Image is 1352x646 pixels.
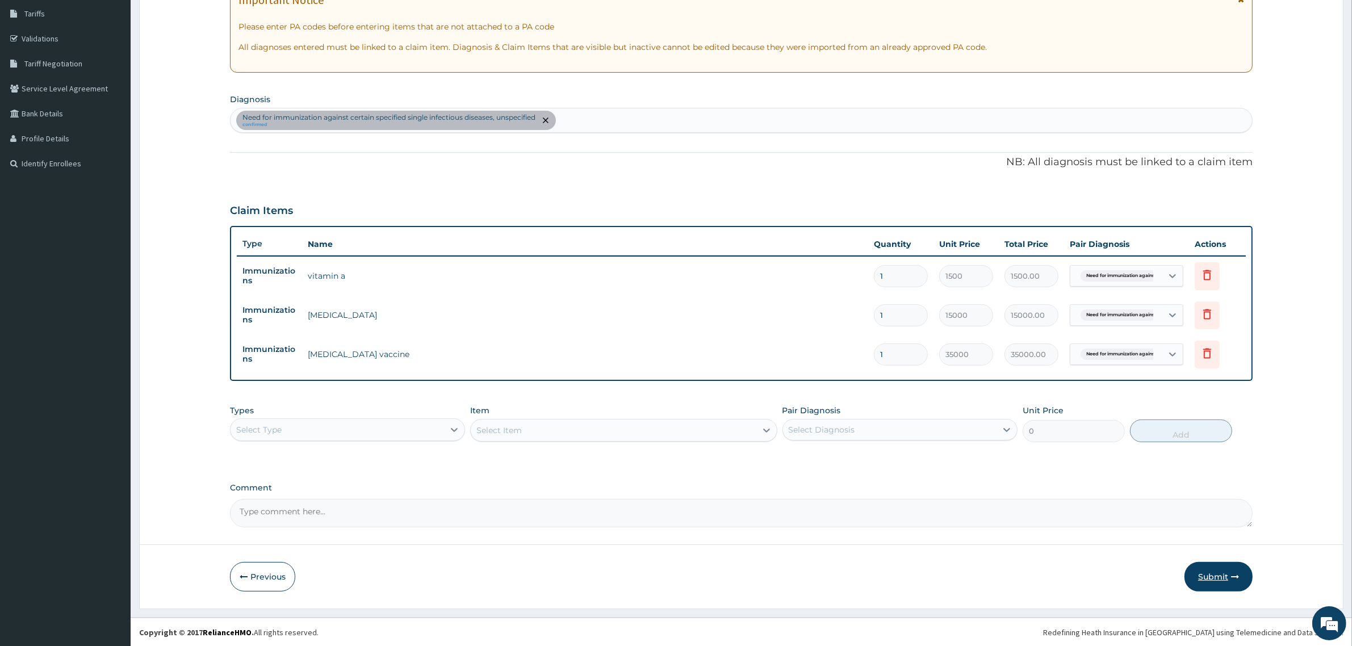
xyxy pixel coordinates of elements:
[238,41,1244,53] p: All diagnoses entered must be linked to a claim item. Diagnosis & Claim Items that are visible bu...
[302,233,868,255] th: Name
[230,562,295,592] button: Previous
[236,424,282,435] div: Select Type
[242,113,535,122] p: Need for immunization against certain specified single infectious diseases, unspecified
[66,143,157,258] span: We're online!
[238,21,1244,32] p: Please enter PA codes before entering items that are not attached to a PA code
[237,339,302,370] td: Immunizations
[1081,349,1166,360] span: Need for immunization against ...
[230,94,270,105] label: Diagnosis
[934,233,999,255] th: Unit Price
[1064,233,1189,255] th: Pair Diagnosis
[230,483,1253,493] label: Comment
[237,261,302,291] td: Immunizations
[24,9,45,19] span: Tariffs
[1081,270,1166,282] span: Need for immunization against ...
[6,310,216,350] textarea: Type your message and hit 'Enter'
[541,115,551,125] span: remove selection option
[302,265,868,287] td: vitamin a
[1023,405,1064,416] label: Unit Price
[186,6,214,33] div: Minimize live chat window
[59,64,191,78] div: Chat with us now
[203,627,252,637] a: RelianceHMO
[139,627,254,637] strong: Copyright © 2017 .
[789,424,855,435] div: Select Diagnosis
[230,155,1253,170] p: NB: All diagnosis must be linked to a claim item
[242,122,535,128] small: confirmed
[470,405,489,416] label: Item
[237,233,302,254] th: Type
[1189,233,1246,255] th: Actions
[21,57,46,85] img: d_794563401_company_1708531726252_794563401
[1184,562,1253,592] button: Submit
[868,233,934,255] th: Quantity
[230,406,254,416] label: Types
[1130,420,1232,442] button: Add
[237,300,302,330] td: Immunizations
[302,343,868,366] td: [MEDICAL_DATA] vaccine
[999,233,1064,255] th: Total Price
[1043,627,1343,638] div: Redefining Heath Insurance in [GEOGRAPHIC_DATA] using Telemedicine and Data Science!
[302,304,868,326] td: [MEDICAL_DATA]
[24,58,82,69] span: Tariff Negotiation
[230,205,293,217] h3: Claim Items
[782,405,841,416] label: Pair Diagnosis
[1081,309,1166,321] span: Need for immunization against ...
